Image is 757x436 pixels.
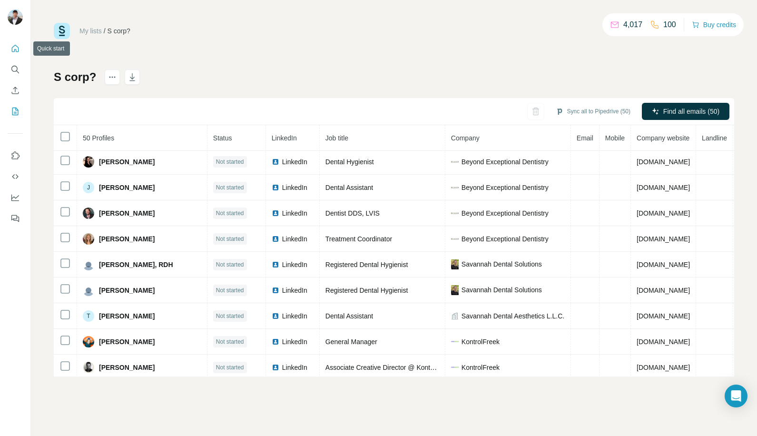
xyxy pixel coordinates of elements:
[725,385,747,407] div: Open Intercom Messenger
[282,260,307,269] span: LinkedIn
[462,285,542,295] span: Savannah Dental Solutions
[462,234,549,244] span: Beyond Exceptional Dentistry
[216,363,244,372] span: Not started
[8,189,23,206] button: Dashboard
[325,364,455,371] span: Associate Creative Director @ KontrolFreek
[8,61,23,78] button: Search
[8,210,23,227] button: Feedback
[8,82,23,99] button: Enrich CSV
[637,184,690,191] span: [DOMAIN_NAME]
[8,147,23,164] button: Use Surfe on LinkedIn
[282,337,307,347] span: LinkedIn
[325,287,408,294] span: Registered Dental Hygienist
[462,311,564,321] span: Savannah Dental Aesthetics L.L.C.
[605,134,625,142] span: Mobile
[8,10,23,25] img: Avatar
[451,235,459,243] img: company-logo
[637,209,690,217] span: [DOMAIN_NAME]
[451,285,459,295] img: company-logo
[325,158,374,166] span: Dental Hygienist
[637,312,690,320] span: [DOMAIN_NAME]
[272,261,279,268] img: LinkedIn logo
[702,134,727,142] span: Landline
[325,184,373,191] span: Dental Assistant
[99,363,155,372] span: [PERSON_NAME]
[8,40,23,57] button: Quick start
[462,208,549,218] span: Beyond Exceptional Dentistry
[663,19,676,30] p: 100
[79,27,102,35] a: My lists
[83,310,94,322] div: T
[83,362,94,373] img: Avatar
[325,235,392,243] span: Treatment Coordinator
[8,168,23,185] button: Use Surfe API
[462,157,549,167] span: Beyond Exceptional Dentistry
[637,364,690,371] span: [DOMAIN_NAME]
[451,259,459,269] img: company-logo
[83,208,94,219] img: Avatar
[462,363,500,372] span: KontrolFreek
[216,235,244,243] span: Not started
[99,311,155,321] span: [PERSON_NAME]
[451,158,459,166] img: company-logo
[83,285,94,296] img: Avatar
[83,259,94,270] img: Avatar
[642,103,729,120] button: Find all emails (50)
[451,134,480,142] span: Company
[325,312,373,320] span: Dental Assistant
[282,234,307,244] span: LinkedIn
[451,184,459,191] img: company-logo
[451,367,459,368] img: company-logo
[462,183,549,192] span: Beyond Exceptional Dentistry
[272,184,279,191] img: LinkedIn logo
[99,260,173,269] span: [PERSON_NAME], RDH
[282,183,307,192] span: LinkedIn
[99,337,155,347] span: [PERSON_NAME]
[272,235,279,243] img: LinkedIn logo
[272,158,279,166] img: LinkedIn logo
[637,235,690,243] span: [DOMAIN_NAME]
[462,337,500,347] span: KontrolFreek
[549,104,637,119] button: Sync all to Pipedrive (50)
[54,23,70,39] img: Surfe Logo
[99,208,155,218] span: [PERSON_NAME]
[282,157,307,167] span: LinkedIn
[282,208,307,218] span: LinkedIn
[83,182,94,193] div: J
[637,338,690,346] span: [DOMAIN_NAME]
[83,134,114,142] span: 50 Profiles
[577,134,593,142] span: Email
[216,260,244,269] span: Not started
[663,107,719,116] span: Find all emails (50)
[83,233,94,245] img: Avatar
[692,18,736,31] button: Buy credits
[272,364,279,371] img: LinkedIn logo
[216,337,244,346] span: Not started
[272,312,279,320] img: LinkedIn logo
[451,209,459,217] img: company-logo
[623,19,642,30] p: 4,017
[54,69,96,85] h1: S corp?
[105,69,120,85] button: actions
[216,183,244,192] span: Not started
[637,261,690,268] span: [DOMAIN_NAME]
[108,26,130,36] div: S corp?
[462,259,542,269] span: Savannah Dental Solutions
[325,338,377,346] span: General Manager
[83,336,94,347] img: Avatar
[282,363,307,372] span: LinkedIn
[99,286,155,295] span: [PERSON_NAME]
[99,157,155,167] span: [PERSON_NAME]
[282,311,307,321] span: LinkedIn
[8,103,23,120] button: My lists
[325,134,348,142] span: Job title
[216,286,244,295] span: Not started
[104,26,106,36] li: /
[637,134,689,142] span: Company website
[451,341,459,342] img: company-logo
[216,312,244,320] span: Not started
[216,158,244,166] span: Not started
[325,209,380,217] span: Dentist DDS, LVIS
[282,286,307,295] span: LinkedIn
[272,338,279,346] img: LinkedIn logo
